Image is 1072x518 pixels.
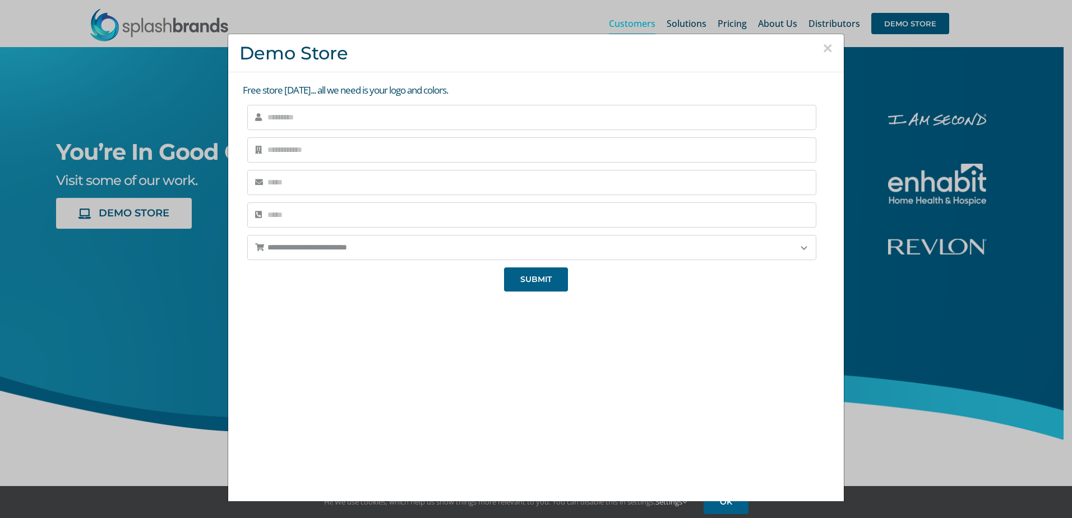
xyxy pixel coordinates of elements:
button: Close [823,40,833,57]
p: Free store [DATE]... all we need is your logo and colors. [243,84,833,98]
button: SUBMIT [504,267,568,292]
iframe: SplashBrands Demo Store Overview [352,300,720,507]
h3: Demo Store [239,43,833,63]
span: SUBMIT [520,275,552,284]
